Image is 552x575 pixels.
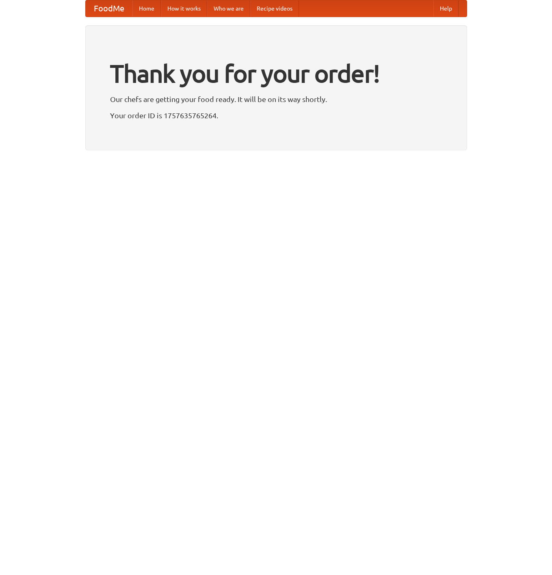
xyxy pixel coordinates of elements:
a: Recipe videos [250,0,299,17]
a: FoodMe [86,0,132,17]
a: Help [433,0,459,17]
p: Our chefs are getting your food ready. It will be on its way shortly. [110,93,442,105]
a: Home [132,0,161,17]
a: How it works [161,0,207,17]
a: Who we are [207,0,250,17]
h1: Thank you for your order! [110,54,442,93]
p: Your order ID is 1757635765264. [110,109,442,122]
